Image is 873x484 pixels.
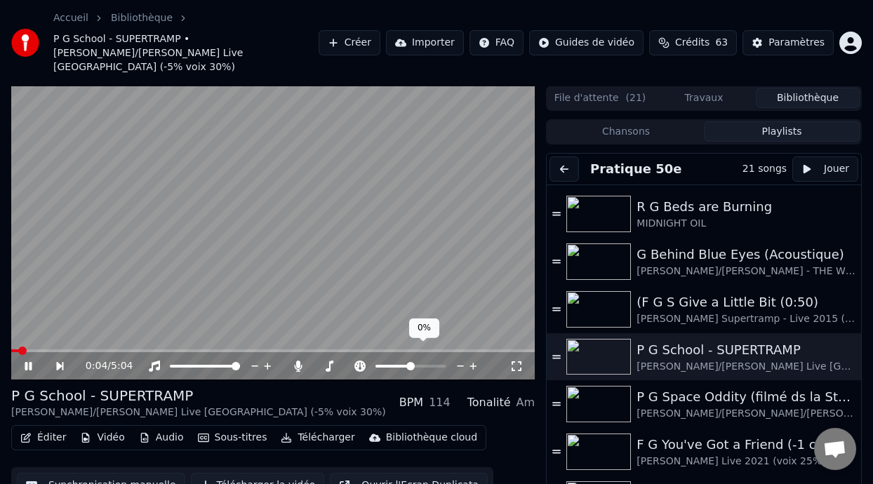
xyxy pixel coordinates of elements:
div: Am [516,394,535,411]
button: File d'attente [548,88,652,108]
div: 0% [409,318,439,338]
button: Crédits63 [649,30,737,55]
div: (F G S Give a Little Bit (0:50) [637,293,855,312]
button: Guides de vidéo [529,30,644,55]
button: Importer [386,30,464,55]
button: FAQ [469,30,524,55]
span: 5:04 [111,359,133,373]
div: R G Beds are Burning [637,197,855,217]
span: 0:04 [86,359,107,373]
div: / [86,359,119,373]
button: Playlists [704,121,860,142]
button: Sous-titres [192,428,273,448]
div: Ouvrir le chat [814,428,856,470]
button: Éditer [15,428,72,448]
div: P G School - SUPERTRAMP [11,386,386,405]
span: Crédits [675,36,709,50]
button: Travaux [652,88,756,108]
button: Paramètres [742,30,834,55]
div: P G Space Oddity (filmé ds la Station Spatiale Internationale) [637,387,855,407]
div: F G You've Got a Friend (-1 capo 1) [637,435,855,455]
div: 114 [429,394,451,411]
button: Télécharger [275,428,360,448]
div: [PERSON_NAME]/[PERSON_NAME] - THE WHO Live [GEOGRAPHIC_DATA][PERSON_NAME] 2022 (sans voix) [637,264,855,278]
button: Chansons [548,121,704,142]
div: Paramètres [768,36,825,50]
button: Jouer [792,156,858,182]
div: Bibliothèque cloud [386,431,477,445]
div: Tonalité [467,394,511,411]
button: Vidéo [74,428,130,448]
button: Créer [319,30,380,55]
span: 63 [715,36,728,50]
span: P G School - SUPERTRAMP • [PERSON_NAME]/[PERSON_NAME] Live [GEOGRAPHIC_DATA] (-5% voix 30%) [53,32,319,74]
button: Audio [133,428,189,448]
a: Accueil [53,11,88,25]
div: [PERSON_NAME]/[PERSON_NAME] Live [GEOGRAPHIC_DATA] (-5% voix 30%) [637,360,855,374]
div: G Behind Blue Eyes (Acoustique) [637,245,855,264]
nav: breadcrumb [53,11,319,74]
span: ( 21 ) [626,91,646,105]
div: [PERSON_NAME]/[PERSON_NAME]/[PERSON_NAME] (Version de [PERSON_NAME]) voix 30% [637,407,855,421]
div: [PERSON_NAME] Live 2021 (voix 25%) [637,455,855,469]
button: Pratique 50e [585,159,687,179]
div: [PERSON_NAME]/[PERSON_NAME] Live [GEOGRAPHIC_DATA] (-5% voix 30%) [11,405,386,419]
div: P G School - SUPERTRAMP [637,340,855,360]
div: MIDNIGHT OIL [637,217,855,231]
a: Bibliothèque [111,11,173,25]
button: Bibliothèque [756,88,860,108]
img: youka [11,29,39,57]
div: 21 songs [742,162,787,176]
div: [PERSON_NAME] Supertramp - Live 2015 (-4%) [637,312,855,326]
div: BPM [399,394,423,411]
